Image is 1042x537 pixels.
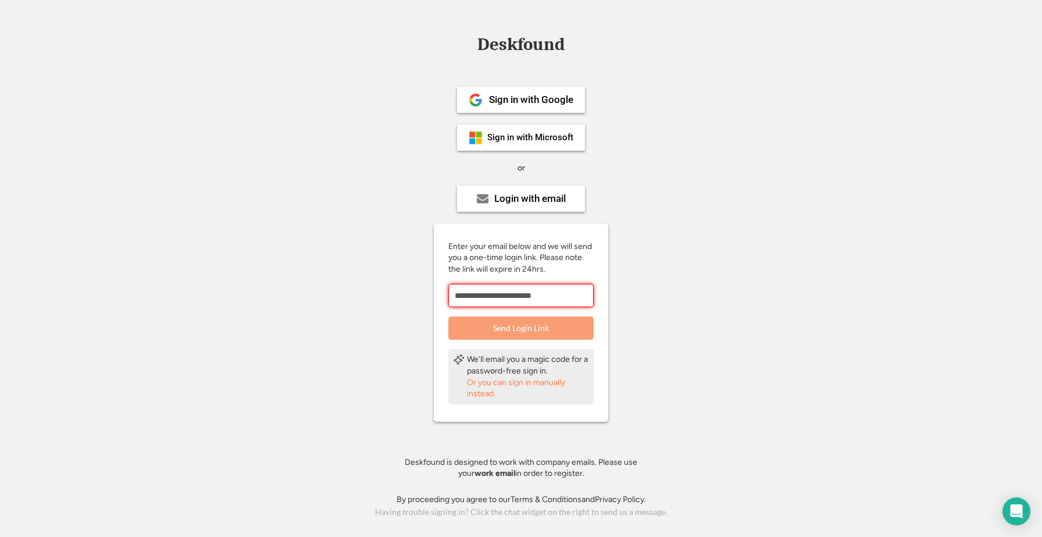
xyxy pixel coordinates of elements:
div: Enter your email below and we will send you a one-time login link. Please note the link will expi... [448,241,594,275]
div: Login with email [494,194,566,204]
div: Sign in with Google [489,95,573,105]
strong: work email [474,468,515,478]
a: Terms & Conditions [511,495,581,504]
div: Deskfound [472,35,570,54]
div: Deskfound is designed to work with company emails. Please use your in order to register. [390,457,652,479]
div: or [518,162,525,174]
div: Open Intercom Messenger [1002,497,1030,525]
div: We'll email you a magic code for a password-free sign in. [467,354,589,376]
button: Send Login Link [448,316,594,340]
div: Or you can sign in manually instead. [467,377,589,400]
img: 1024px-Google__G__Logo.svg.png [469,93,483,107]
a: Privacy Policy. [595,495,646,504]
img: ms-symbollockup_mssymbol_19.png [469,131,483,145]
div: By proceeding you agree to our and [397,494,646,506]
div: Sign in with Microsoft [487,133,573,142]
